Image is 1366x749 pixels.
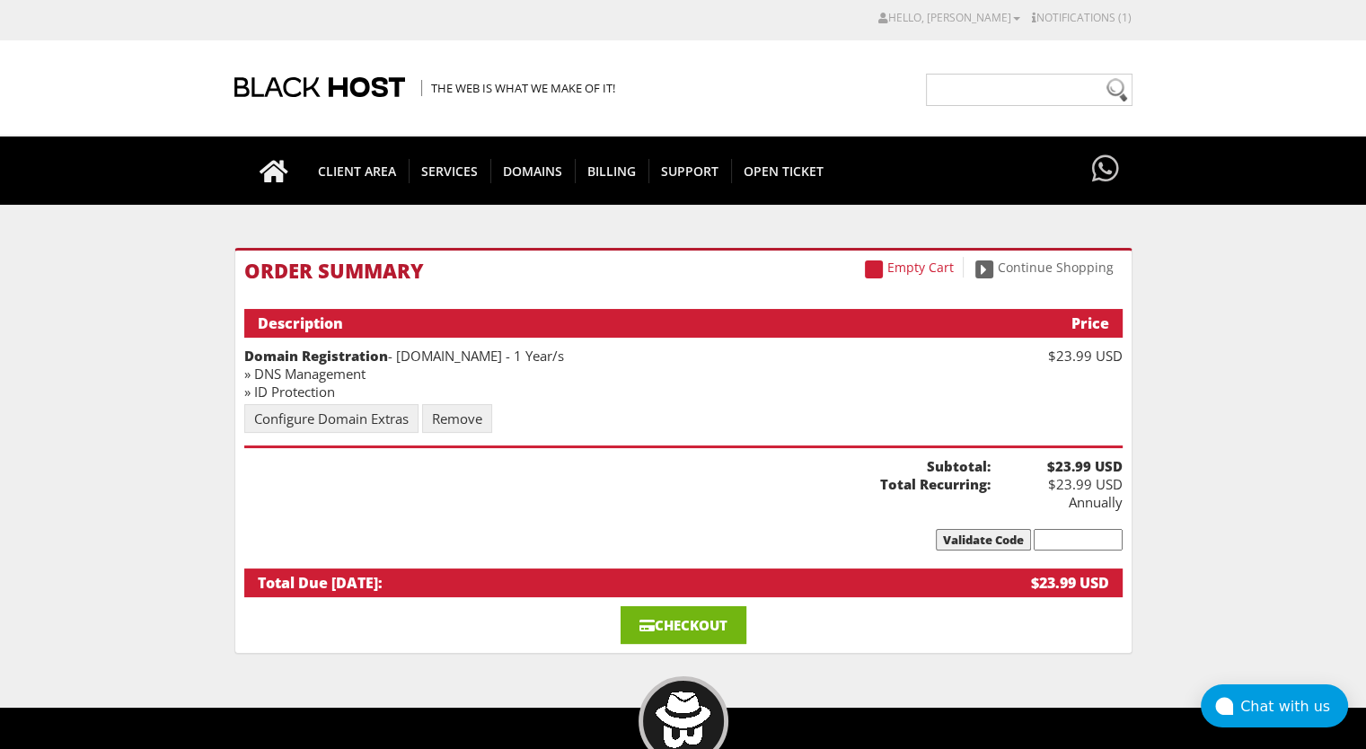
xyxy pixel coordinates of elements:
a: SERVICES [409,137,491,205]
a: Go to homepage [242,137,306,205]
div: $23.99 USD Annually [991,457,1123,511]
b: $23.99 USD [991,457,1123,475]
span: Support [648,159,732,183]
div: Total Due [DATE]: [258,573,982,593]
b: Total Recurring: [244,475,991,493]
span: Domains [490,159,576,183]
strong: Domain Registration [244,347,388,365]
a: Hello, [PERSON_NAME] [878,10,1020,25]
span: The Web is what we make of it! [421,80,615,96]
div: $23.99 USD [981,573,1108,593]
h1: Order Summary [244,260,1123,281]
input: Need help? [926,74,1132,106]
a: CLIENT AREA [305,137,410,205]
a: Checkout [621,606,746,644]
span: SERVICES [409,159,491,183]
div: $23.99 USD [991,347,1123,365]
input: Validate Code [936,529,1031,551]
span: CLIENT AREA [305,159,410,183]
span: Open Ticket [731,159,836,183]
a: Support [648,137,732,205]
a: Domains [490,137,576,205]
a: Billing [575,137,649,205]
b: Subtotal: [244,457,991,475]
a: Open Ticket [731,137,836,205]
div: - [DOMAIN_NAME] - 1 Year/s » DNS Management » ID Protection [244,347,991,401]
div: Description [258,313,982,333]
div: Chat with us [1240,698,1348,715]
a: Configure Domain Extras [244,404,419,433]
span: Billing [575,159,649,183]
img: BlackHOST mascont, Blacky. [655,692,711,748]
a: Remove [422,404,492,433]
div: Price [981,313,1108,333]
a: Empty Cart [856,257,964,278]
a: Continue Shopping [966,257,1123,278]
a: Have questions? [1088,137,1124,203]
a: Notifications (1) [1032,10,1132,25]
button: Chat with us [1201,684,1348,727]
